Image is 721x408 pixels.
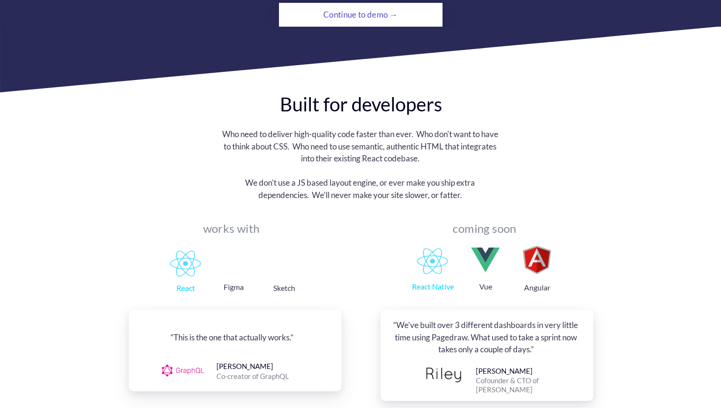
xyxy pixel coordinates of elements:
div: [PERSON_NAME] [476,367,540,376]
div: works with [197,226,265,231]
div: “We've built over 3 different dashboards in very little time using Pagedraw. What used to take a ... [390,319,581,356]
div: Figma [215,283,252,291]
img: image.png [471,246,500,274]
div: Vue [466,282,505,291]
div: React Native [405,282,460,291]
img: image.png [523,246,551,274]
div: Cofounder & CTO of [PERSON_NAME] [476,376,564,394]
div: Continue to demo → [305,5,416,24]
div: Who need to deliver high-quality code faster than ever. Who don't want to have to think about CSS... [219,128,502,165]
div: React [166,284,205,292]
div: Built for developers [270,92,451,116]
div: Angular [518,283,556,292]
img: 1786119702726483-1511943211646-D4982605-43E9-48EC-9604-858B5CF597D3.png [170,250,201,277]
img: image.png [421,367,467,383]
div: Co-creator of GraphQL [216,372,302,381]
img: image.png [268,248,301,277]
img: image.png [217,246,250,279]
div: Sketch [265,284,303,292]
a: Continue to demo → [279,3,443,27]
div: We don't use a JS based layout engine, or ever make you ship extra dependencies. We'll never make... [219,177,502,201]
img: 1786119702726483-1511943211646-D4982605-43E9-48EC-9604-858B5CF597D3.png [417,248,448,274]
div: “This is the one that actually works.” [138,331,326,344]
div: [PERSON_NAME] [216,362,277,371]
div: coming soon [446,226,523,231]
img: image.png [159,362,207,379]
